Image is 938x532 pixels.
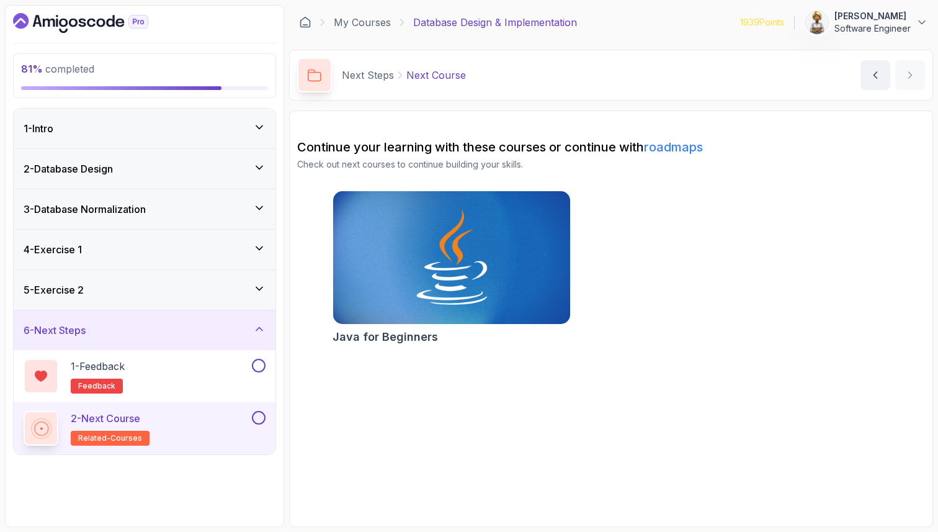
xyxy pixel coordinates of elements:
[860,60,890,90] button: previous content
[644,140,703,155] a: roadmaps
[895,60,925,90] button: next content
[342,68,394,83] p: Next Steps
[14,109,275,148] button: 1-Intro
[333,191,570,324] img: Java for Beginners card
[297,138,925,156] h2: Continue your learning with these courses or continue with
[805,10,928,35] button: user profile image[PERSON_NAME]Software Engineer
[71,359,125,374] p: 1 - Feedback
[78,381,115,391] span: feedback
[297,158,925,171] p: Check out next courses to continue building your skills.
[740,16,784,29] p: 1939 Points
[333,191,571,346] a: Java for Beginners cardJava for Beginners
[14,149,275,189] button: 2-Database Design
[24,323,86,338] h3: 6 - Next Steps
[21,63,94,75] span: completed
[834,10,911,22] p: [PERSON_NAME]
[24,282,84,297] h3: 5 - Exercise 2
[24,161,113,176] h3: 2 - Database Design
[834,22,911,35] p: Software Engineer
[13,13,177,33] a: Dashboard
[24,121,53,136] h3: 1 - Intro
[78,433,142,443] span: related-courses
[299,16,311,29] a: Dashboard
[14,310,275,350] button: 6-Next Steps
[71,411,140,426] p: 2 - Next Course
[334,15,391,30] a: My Courses
[333,328,438,346] h2: Java for Beginners
[14,189,275,229] button: 3-Database Normalization
[14,230,275,269] button: 4-Exercise 1
[24,202,146,217] h3: 3 - Database Normalization
[14,270,275,310] button: 5-Exercise 2
[413,15,577,30] p: Database Design & Implementation
[805,11,829,34] img: user profile image
[24,359,266,394] button: 1-Feedbackfeedback
[24,242,82,257] h3: 4 - Exercise 1
[24,411,266,446] button: 2-Next Courserelated-courses
[406,68,466,83] p: Next Course
[21,63,43,75] span: 81 %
